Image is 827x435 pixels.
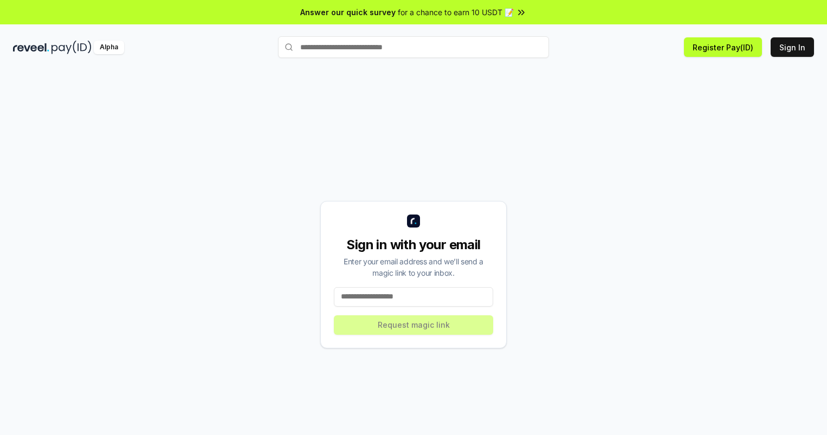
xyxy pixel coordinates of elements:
div: Enter your email address and we’ll send a magic link to your inbox. [334,256,493,278]
img: logo_small [407,215,420,228]
span: Answer our quick survey [300,7,396,18]
img: reveel_dark [13,41,49,54]
div: Sign in with your email [334,236,493,254]
button: Sign In [771,37,814,57]
div: Alpha [94,41,124,54]
button: Register Pay(ID) [684,37,762,57]
img: pay_id [51,41,92,54]
span: for a chance to earn 10 USDT 📝 [398,7,514,18]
